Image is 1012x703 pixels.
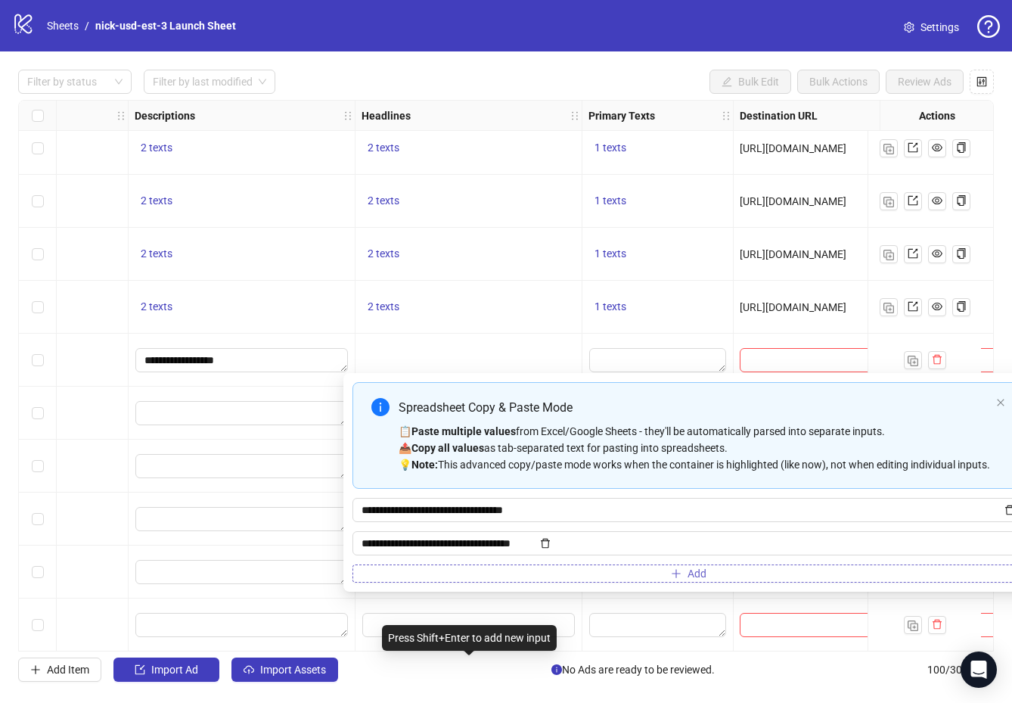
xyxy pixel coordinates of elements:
[47,664,89,676] span: Add Item
[961,652,997,688] div: Open Intercom Messenger
[892,15,971,39] a: Settings
[368,142,399,154] span: 2 texts
[411,459,438,471] strong: Note:
[399,423,990,473] div: 📋 from Excel/Google Sheets - they'll be automatically parsed into separate inputs. 📤 as tab-separ...
[588,139,632,157] button: 1 texts
[362,107,411,124] strong: Headlines
[362,245,405,263] button: 2 texts
[956,195,967,206] span: copy
[880,192,898,210] button: Duplicate
[927,661,994,678] span: 100 / 300 items
[19,493,57,546] div: Select row 79
[688,568,706,580] span: Add
[883,197,894,207] img: Duplicate
[671,568,681,579] span: plus
[126,110,137,121] span: holder
[19,334,57,387] div: Select row 76
[19,122,57,175] div: Select row 72
[996,398,1005,407] span: close
[362,298,405,316] button: 2 texts
[135,612,349,638] div: Edit values
[19,546,57,599] div: Select row 80
[578,101,582,130] div: Resize Headlines column
[588,612,727,638] div: Edit values
[880,298,898,316] button: Duplicate
[135,400,349,426] div: Edit values
[904,351,922,369] button: Duplicate
[920,19,959,36] span: Settings
[729,101,733,130] div: Resize Primary Texts column
[135,245,178,263] button: 2 texts
[231,658,338,682] button: Import Assets
[44,17,82,34] a: Sheets
[709,70,791,94] button: Bulk Edit
[135,298,178,316] button: 2 texts
[368,300,399,313] span: 2 texts
[351,101,355,130] div: Resize Descriptions column
[371,398,390,416] span: info-circle
[919,107,955,124] strong: Actions
[908,248,918,259] span: export
[135,664,145,675] span: import
[368,247,399,260] span: 2 texts
[932,142,942,153] span: eye
[343,110,353,121] span: holder
[141,142,172,154] span: 2 texts
[19,175,57,228] div: Select row 73
[932,195,942,206] span: eye
[19,387,57,440] div: Select row 77
[740,195,846,207] span: [URL][DOMAIN_NAME]
[883,303,894,313] img: Duplicate
[740,107,818,124] strong: Destination URL
[932,301,942,312] span: eye
[594,142,626,154] span: 1 texts
[996,398,1005,408] button: close
[135,453,349,479] div: Edit values
[19,440,57,493] div: Select row 78
[362,348,576,372] div: Edit values
[135,139,178,157] button: 2 texts
[588,347,727,373] div: Edit values
[151,664,198,676] span: Import Ad
[740,301,846,313] span: [URL][DOMAIN_NAME]
[880,245,898,263] button: Duplicate
[353,110,364,121] span: holder
[908,195,918,206] span: export
[970,70,994,94] button: Configure table settings
[551,661,715,678] span: No Ads are ready to be reviewed.
[362,192,405,210] button: 2 texts
[740,142,846,154] span: [URL][DOMAIN_NAME]
[883,144,894,154] img: Duplicate
[731,110,742,121] span: holder
[580,110,591,121] span: holder
[932,248,942,259] span: eye
[740,248,846,260] span: [URL][DOMAIN_NAME]
[908,356,918,366] img: Duplicate
[141,300,172,313] span: 2 texts
[116,110,126,121] span: holder
[588,245,632,263] button: 1 texts
[382,625,557,651] div: Press Shift+Enter to add new input
[588,298,632,316] button: 1 texts
[570,110,580,121] span: holder
[19,599,57,652] div: Select row 81
[135,506,349,532] div: Edit values
[260,664,326,676] span: Import Assets
[956,142,967,153] span: copy
[594,300,626,313] span: 1 texts
[880,139,898,157] button: Duplicate
[932,354,942,365] span: delete
[362,139,405,157] button: 2 texts
[124,101,128,130] div: Resize Assets column
[19,101,57,131] div: Select all rows
[18,658,101,682] button: Add Item
[113,658,219,682] button: Import Ad
[721,110,731,121] span: holder
[85,17,89,34] li: /
[244,664,254,675] span: cloud-upload
[135,107,195,124] strong: Descriptions
[135,559,349,585] div: Edit values
[551,664,562,675] span: info-circle
[932,619,942,630] span: delete
[956,248,967,259] span: copy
